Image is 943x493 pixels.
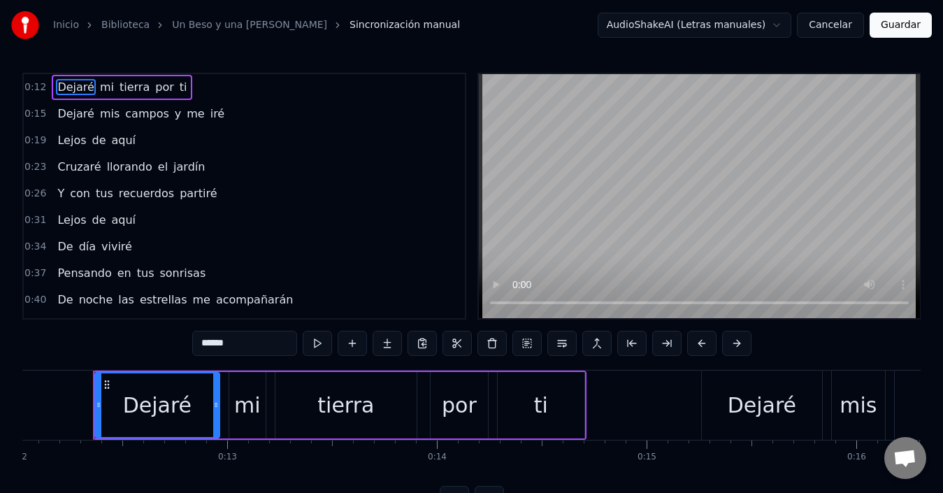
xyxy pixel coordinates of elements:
[94,185,115,201] span: tus
[178,79,189,95] span: ti
[53,18,460,32] nav: breadcrumb
[350,18,460,32] span: Sincronización manual
[106,159,154,175] span: llorando
[91,212,108,228] span: de
[24,187,46,201] span: 0:26
[24,293,46,307] span: 0:40
[172,18,327,32] a: Un Beso y una [PERSON_NAME]
[78,238,97,255] span: día
[117,292,136,308] span: las
[99,106,121,122] span: mis
[428,452,447,463] div: 0:14
[728,390,796,421] div: Dejaré
[534,390,548,421] div: ti
[24,134,46,148] span: 0:19
[56,79,95,95] span: Dejaré
[56,106,95,122] span: Dejaré
[56,292,74,308] span: De
[24,213,46,227] span: 0:31
[124,106,170,122] span: campos
[870,13,932,38] button: Guardar
[69,185,92,201] span: con
[24,266,46,280] span: 0:37
[178,185,218,201] span: partiré
[117,185,175,201] span: recuerdos
[847,452,866,463] div: 0:16
[56,238,74,255] span: De
[11,11,39,39] img: youka
[884,437,926,479] div: Chat abierto
[173,106,182,122] span: y
[110,132,138,148] span: aquí
[53,18,79,32] a: Inicio
[209,106,226,122] span: iré
[138,292,189,308] span: estrellas
[442,390,477,421] div: por
[100,238,134,255] span: viviré
[118,79,151,95] span: tierra
[78,292,115,308] span: noche
[56,159,102,175] span: Cruzaré
[215,292,294,308] span: acompañarán
[172,159,206,175] span: jardín
[158,265,207,281] span: sonrisas
[116,265,133,281] span: en
[192,292,212,308] span: me
[24,80,46,94] span: 0:12
[8,452,27,463] div: 0:12
[317,390,374,421] div: tierra
[56,212,87,228] span: Lejos
[123,390,192,421] div: Dejaré
[24,107,46,121] span: 0:15
[157,159,169,175] span: el
[154,79,175,95] span: por
[638,452,656,463] div: 0:15
[218,452,237,463] div: 0:13
[101,18,150,32] a: Biblioteca
[91,132,108,148] span: de
[234,390,261,421] div: mi
[56,132,87,148] span: Lejos
[24,240,46,254] span: 0:34
[56,185,66,201] span: Y
[136,265,156,281] span: tus
[110,212,138,228] span: aquí
[797,13,864,38] button: Cancelar
[56,265,113,281] span: Pensando
[99,79,115,95] span: mi
[24,160,46,174] span: 0:23
[185,106,206,122] span: me
[840,390,877,421] div: mis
